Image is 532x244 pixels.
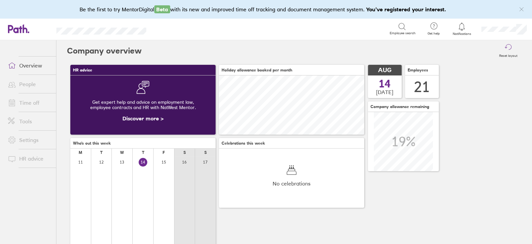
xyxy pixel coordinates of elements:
[451,22,473,36] a: Notifications
[273,181,310,186] span: No celebrations
[222,141,265,146] span: Celebrations this week
[73,68,92,72] span: HR advice
[414,78,430,95] div: 21
[3,77,56,91] a: People
[408,68,428,72] span: Employees
[183,150,186,155] div: S
[80,5,453,13] div: Be the first to try MentorDigital with its new and improved time off tracking and document manage...
[379,78,391,89] span: 14
[164,26,181,32] div: Search
[3,115,56,128] a: Tools
[76,94,210,115] div: Get expert help and advice on employment law, employee contracts and HR with NatWest Mentor.
[3,96,56,109] a: Time off
[163,150,165,155] div: F
[154,5,170,13] span: Beta
[495,52,521,58] label: Reset layout
[120,150,124,155] div: W
[3,133,56,147] a: Settings
[370,104,429,109] span: Company allowance remaining
[3,152,56,165] a: HR advice
[423,32,444,36] span: Get help
[451,32,473,36] span: Notifications
[67,40,142,61] h2: Company overview
[495,40,521,61] button: Reset layout
[204,150,207,155] div: S
[390,31,416,35] span: Employee search
[376,89,393,95] span: [DATE]
[73,141,111,146] span: Who's out this week
[366,6,446,13] b: You've registered your interest.
[378,67,391,74] span: AUG
[100,150,102,155] div: T
[79,150,82,155] div: M
[122,115,164,122] a: Discover more >
[3,59,56,72] a: Overview
[142,150,144,155] div: T
[222,68,292,72] span: Holiday allowance booked per month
